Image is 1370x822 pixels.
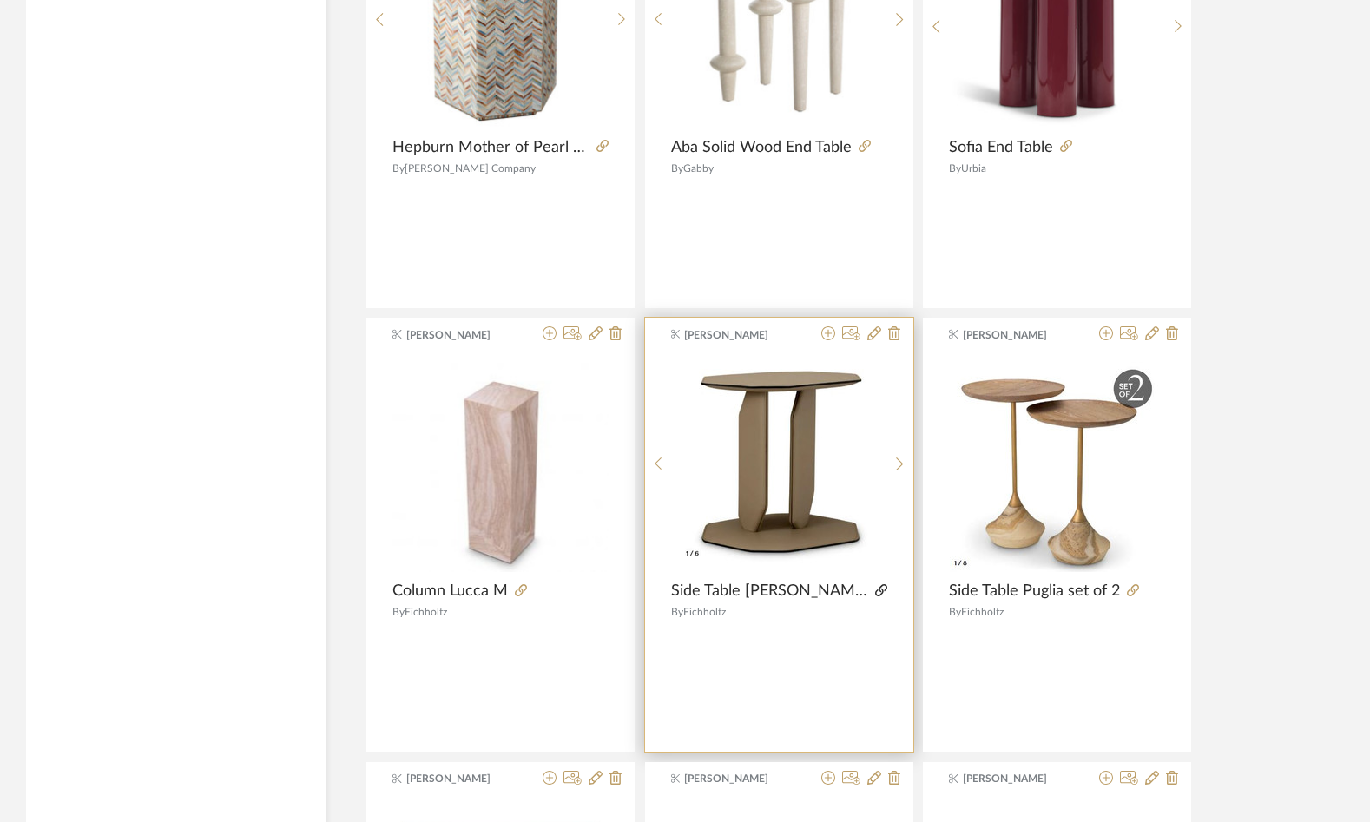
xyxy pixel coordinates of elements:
[392,163,405,174] span: By
[392,138,589,157] span: Hepburn Mother of Pearl Hexagon Side Table
[949,582,1120,601] span: Side Table Puglia set of 2
[406,771,516,786] span: [PERSON_NAME]
[405,607,447,617] span: Eichholtz
[671,582,868,601] span: Side Table [PERSON_NAME]
[683,607,726,617] span: Eichholtz
[961,163,986,174] span: Urbia
[671,163,683,174] span: By
[684,327,794,343] span: [PERSON_NAME]
[963,771,1072,786] span: [PERSON_NAME]
[392,582,508,601] span: Column Lucca M
[671,138,852,157] span: Aba Solid Wood End Table
[392,356,609,572] img: Column Lucca M
[963,327,1072,343] span: [PERSON_NAME]
[405,163,536,174] span: [PERSON_NAME] Company
[949,607,961,617] span: By
[949,163,961,174] span: By
[406,327,516,343] span: [PERSON_NAME]
[683,163,714,174] span: Gabby
[678,355,879,572] img: Side Table Maurizio
[684,771,794,786] span: [PERSON_NAME]
[392,607,405,617] span: By
[671,607,683,617] span: By
[950,355,1164,572] img: Side Table Puglia set of 2
[949,355,1165,572] div: 0
[949,138,1053,157] span: Sofia End Table
[961,607,1004,617] span: Eichholtz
